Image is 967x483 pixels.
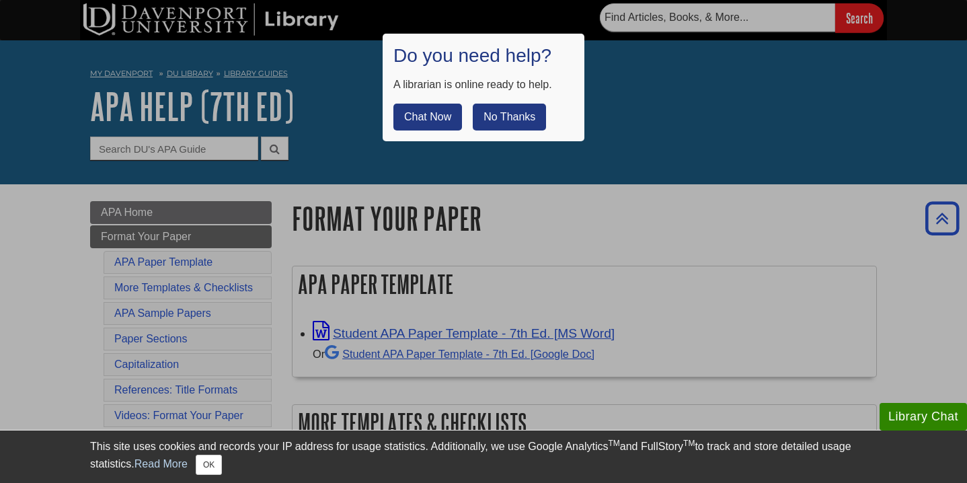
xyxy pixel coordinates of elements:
button: Chat Now [393,104,462,131]
button: Close [196,455,222,475]
h1: Do you need help? [393,44,574,67]
button: Library Chat [880,403,967,431]
sup: TM [683,439,695,448]
div: A librarian is online ready to help. [393,77,574,93]
button: No Thanks [473,104,546,131]
a: Read More [134,458,188,470]
sup: TM [608,439,619,448]
div: This site uses cookies and records your IP address for usage statistics. Additionally, we use Goo... [90,439,877,475]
